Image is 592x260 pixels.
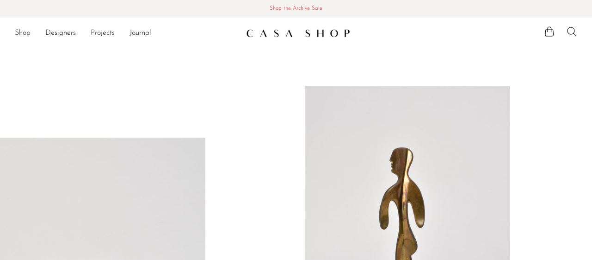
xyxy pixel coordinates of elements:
a: Projects [91,27,115,39]
a: Journal [129,27,151,39]
a: Designers [45,27,76,39]
nav: Desktop navigation [15,25,239,41]
a: Shop [15,27,31,39]
span: Shop the Archive Sale [7,4,585,14]
ul: NEW HEADER MENU [15,25,239,41]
